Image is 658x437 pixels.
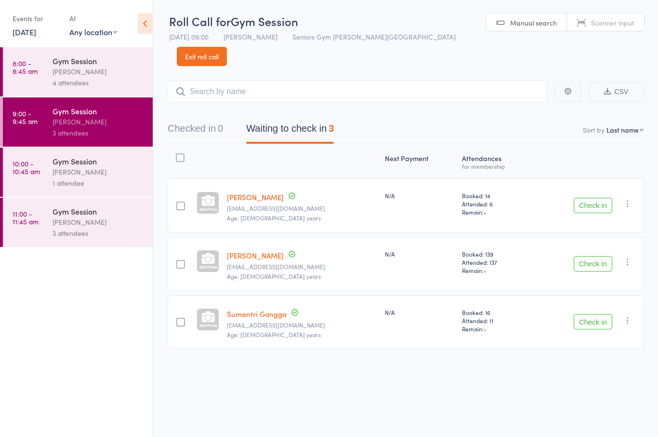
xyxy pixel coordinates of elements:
[227,330,321,339] span: Age: [DEMOGRAPHIC_DATA] years
[458,149,534,174] div: Atten­dances
[462,200,530,208] span: Attended: 6
[53,77,145,88] div: 4 attendees
[381,149,458,174] div: Next Payment
[227,272,321,280] span: Age: [DEMOGRAPHIC_DATA] years
[462,191,530,200] span: Booked: 14
[69,27,117,37] div: Any location
[3,47,153,96] a: 8:00 -8:45 amGym Session[PERSON_NAME]4 attendees
[227,250,284,260] a: [PERSON_NAME]
[53,127,145,138] div: 3 attendees
[227,192,284,202] a: [PERSON_NAME]
[3,148,153,197] a: 10:00 -10:45 amGym Session[PERSON_NAME]1 attendee
[218,123,223,134] div: 0
[13,210,39,225] time: 11:00 - 11:45 am
[329,123,334,134] div: 3
[462,258,530,266] span: Attended: 137
[591,18,634,27] span: Scanner input
[484,325,487,333] span: -
[13,160,40,175] time: 10:00 - 10:45 am
[462,266,530,274] span: Remain:
[69,11,117,27] div: At
[53,166,145,178] div: [PERSON_NAME]
[292,32,456,41] span: Seniors Gym [PERSON_NAME][GEOGRAPHIC_DATA]
[53,156,145,166] div: Gym Session
[168,81,547,103] input: Search by name
[227,214,321,222] span: Age: [DEMOGRAPHIC_DATA] years
[510,18,557,27] span: Manual search
[574,198,612,213] button: Check in
[462,308,530,316] span: Booked: 16
[169,13,231,29] span: Roll Call for
[13,109,38,125] time: 9:00 - 9:45 am
[227,263,377,270] small: careyrussell@hotmail.com
[574,314,612,329] button: Check in
[583,125,605,135] label: Sort by
[606,125,639,135] div: Last name
[13,59,38,75] time: 8:00 - 8:45 am
[227,322,377,328] small: sumantri.gangga@gmail.com
[385,191,454,200] div: N/A
[484,266,487,274] span: -
[462,208,530,216] span: Remain:
[246,118,334,144] button: Waiting to check in3
[462,325,530,333] span: Remain:
[3,198,153,247] a: 11:00 -11:45 amGym Session[PERSON_NAME]3 attendees
[53,217,145,228] div: [PERSON_NAME]
[53,66,145,77] div: [PERSON_NAME]
[53,55,145,66] div: Gym Session
[385,250,454,258] div: N/A
[484,208,487,216] span: -
[53,178,145,189] div: 1 attendee
[53,206,145,217] div: Gym Session
[13,27,36,37] a: [DATE]
[589,82,644,102] button: CSV
[385,308,454,316] div: N/A
[3,97,153,147] a: 9:00 -9:45 amGym Session[PERSON_NAME]3 attendees
[462,316,530,325] span: Attended: 11
[231,13,298,29] span: Gym Session
[574,256,612,272] button: Check in
[13,11,60,27] div: Events for
[462,250,530,258] span: Booked: 139
[177,47,227,66] a: Exit roll call
[224,32,277,41] span: [PERSON_NAME]
[227,309,287,319] a: Sumantri Gangga
[169,32,209,41] span: [DATE] 09:00
[53,116,145,127] div: [PERSON_NAME]
[168,118,223,144] button: Checked in0
[462,163,530,169] div: for membership
[227,205,377,212] small: csbushell@hotmail.com
[53,106,145,116] div: Gym Session
[53,228,145,239] div: 3 attendees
